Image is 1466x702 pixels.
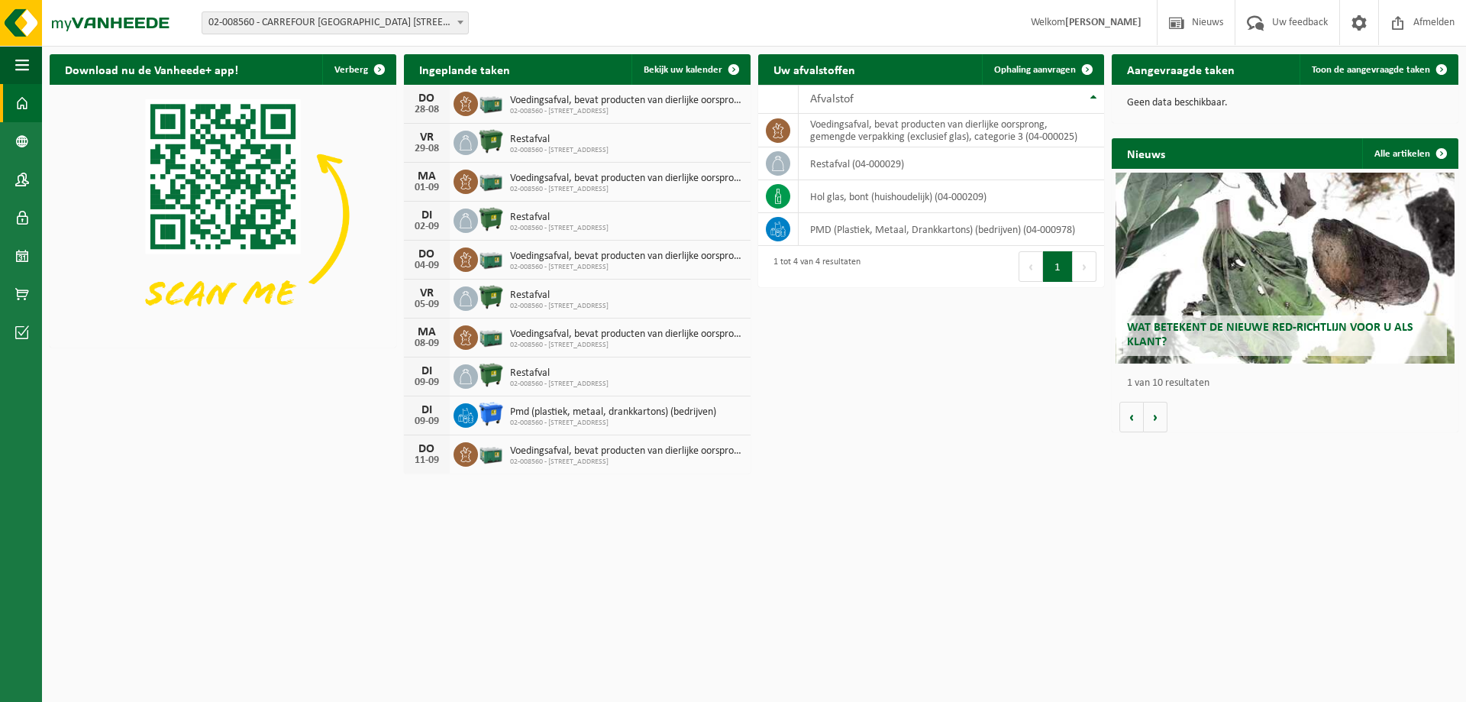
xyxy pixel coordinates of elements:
span: 02-008560 - [STREET_ADDRESS] [510,224,609,233]
span: 02-008560 - [STREET_ADDRESS] [510,380,609,389]
img: WB-1100-HPE-GN-01 [478,128,504,154]
button: Next [1073,251,1096,282]
span: 02-008560 - [STREET_ADDRESS] [510,185,743,194]
div: DI [412,365,442,377]
img: PB-LB-0680-HPE-GN-01 [478,89,504,115]
h2: Download nu de Vanheede+ app! [50,54,253,84]
span: Restafval [510,290,609,302]
span: Bekijk uw kalender [644,65,722,75]
div: 02-09 [412,222,442,232]
span: Restafval [510,134,609,146]
img: WB-1100-HPE-GN-01 [478,362,504,388]
span: 02-008560 - [STREET_ADDRESS] [510,146,609,155]
p: 1 van 10 resultaten [1127,378,1451,389]
span: 02-008560 - [STREET_ADDRESS] [510,107,743,116]
p: Geen data beschikbaar. [1127,98,1443,108]
div: 09-09 [412,416,442,427]
img: Download de VHEPlus App [50,85,396,345]
span: 02-008560 - [STREET_ADDRESS] [510,458,743,467]
span: Voedingsafval, bevat producten van dierlijke oorsprong, gemengde verpakking (exc... [510,251,743,263]
div: 08-09 [412,338,442,349]
span: Restafval [510,367,609,380]
img: PB-LB-0680-HPE-GN-01 [478,167,504,193]
span: Verberg [334,65,368,75]
img: WB-1100-HPE-GN-01 [478,284,504,310]
div: DO [412,443,442,455]
span: Voedingsafval, bevat producten van dierlijke oorsprong, gemengde verpakking (exc... [510,173,743,185]
td: restafval (04-000029) [799,147,1105,180]
div: 09-09 [412,377,442,388]
div: MA [412,326,442,338]
button: Vorige [1119,402,1144,432]
span: Restafval [510,212,609,224]
div: 1 tot 4 van 4 resultaten [766,250,861,283]
iframe: chat widget [8,668,255,702]
button: Volgende [1144,402,1167,432]
span: Voedingsafval, bevat producten van dierlijke oorsprong, gemengde verpakking (exc... [510,95,743,107]
td: PMD (Plastiek, Metaal, Drankkartons) (bedrijven) (04-000978) [799,213,1105,246]
span: 02-008560 - [STREET_ADDRESS] [510,419,716,428]
div: DI [412,209,442,222]
a: Toon de aangevraagde taken [1300,54,1457,85]
div: VR [412,131,442,144]
div: 28-08 [412,105,442,115]
div: 04-09 [412,260,442,271]
span: Voedingsafval, bevat producten van dierlijke oorsprong, gemengde verpakking (exc... [510,445,743,458]
div: VR [412,287,442,299]
h2: Nieuws [1112,138,1180,168]
div: 29-08 [412,144,442,154]
span: 02-008560 - [STREET_ADDRESS] [510,341,743,350]
button: Verberg [322,54,395,85]
span: Afvalstof [810,93,854,105]
span: Toon de aangevraagde taken [1312,65,1430,75]
span: 02-008560 - CARREFOUR ANTWERPEN LOZANNASTRAAT 169 - ANTWERPEN [202,12,468,34]
img: WB-1100-HPE-BE-01 [478,401,504,427]
h2: Uw afvalstoffen [758,54,870,84]
div: DO [412,248,442,260]
div: DI [412,404,442,416]
div: DO [412,92,442,105]
a: Alle artikelen [1362,138,1457,169]
span: 02-008560 - [STREET_ADDRESS] [510,302,609,311]
h2: Ingeplande taken [404,54,525,84]
span: Ophaling aanvragen [994,65,1076,75]
span: Voedingsafval, bevat producten van dierlijke oorsprong, gemengde verpakking (exc... [510,328,743,341]
img: PB-LB-0680-HPE-GN-01 [478,440,504,466]
button: 1 [1043,251,1073,282]
td: hol glas, bont (huishoudelijk) (04-000209) [799,180,1105,213]
div: 01-09 [412,183,442,193]
a: Wat betekent de nieuwe RED-richtlijn voor u als klant? [1116,173,1455,364]
button: Previous [1019,251,1043,282]
h2: Aangevraagde taken [1112,54,1250,84]
span: 02-008560 - [STREET_ADDRESS] [510,263,743,272]
a: Bekijk uw kalender [631,54,749,85]
img: WB-1100-HPE-GN-01 [478,206,504,232]
div: 05-09 [412,299,442,310]
td: voedingsafval, bevat producten van dierlijke oorsprong, gemengde verpakking (exclusief glas), cat... [799,114,1105,147]
div: MA [412,170,442,183]
img: PB-LB-0680-HPE-GN-01 [478,323,504,349]
img: PB-LB-0680-HPE-GN-01 [478,245,504,271]
div: 11-09 [412,455,442,466]
strong: [PERSON_NAME] [1065,17,1141,28]
span: 02-008560 - CARREFOUR ANTWERPEN LOZANNASTRAAT 169 - ANTWERPEN [202,11,469,34]
span: Wat betekent de nieuwe RED-richtlijn voor u als klant? [1127,322,1413,348]
span: Pmd (plastiek, metaal, drankkartons) (bedrijven) [510,406,716,419]
a: Ophaling aanvragen [982,54,1103,85]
